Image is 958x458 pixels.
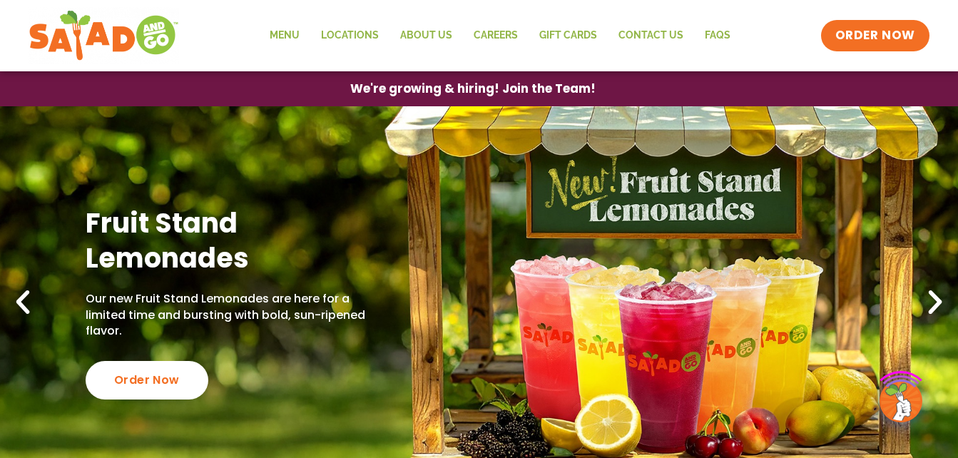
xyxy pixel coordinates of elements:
[7,287,39,318] div: Previous slide
[835,27,915,44] span: ORDER NOW
[821,20,929,51] a: ORDER NOW
[608,19,694,52] a: Contact Us
[29,7,179,64] img: new-SAG-logo-768×292
[259,19,741,52] nav: Menu
[86,205,374,276] h2: Fruit Stand Lemonades
[329,72,617,106] a: We're growing & hiring! Join the Team!
[694,19,741,52] a: FAQs
[389,19,463,52] a: About Us
[259,19,310,52] a: Menu
[463,19,529,52] a: Careers
[310,19,389,52] a: Locations
[86,291,374,339] p: Our new Fruit Stand Lemonades are here for a limited time and bursting with bold, sun-ripened fla...
[86,361,208,400] div: Order Now
[919,287,951,318] div: Next slide
[350,83,596,95] span: We're growing & hiring! Join the Team!
[529,19,608,52] a: GIFT CARDS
